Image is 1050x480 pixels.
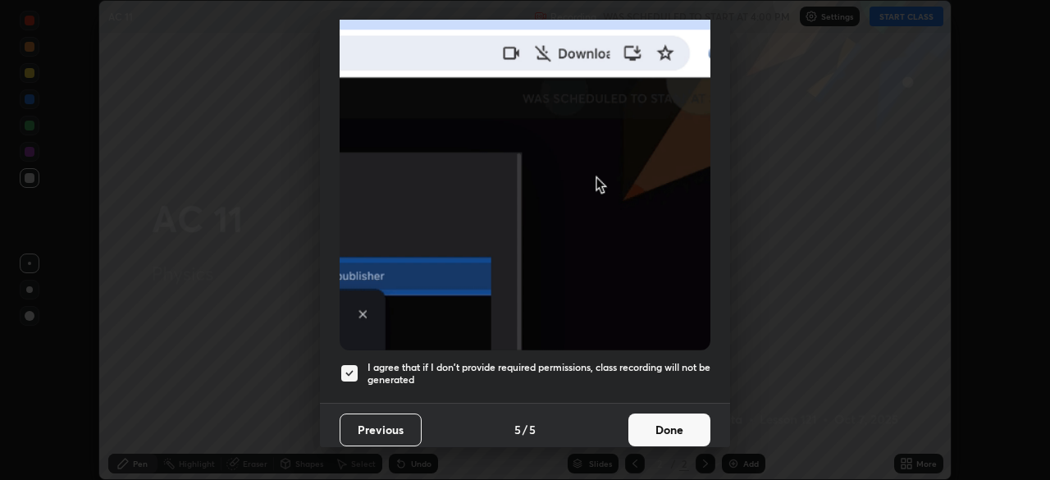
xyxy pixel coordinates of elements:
[523,421,527,438] h4: /
[340,414,422,446] button: Previous
[367,361,710,386] h5: I agree that if I don't provide required permissions, class recording will not be generated
[529,421,536,438] h4: 5
[514,421,521,438] h4: 5
[628,414,710,446] button: Done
